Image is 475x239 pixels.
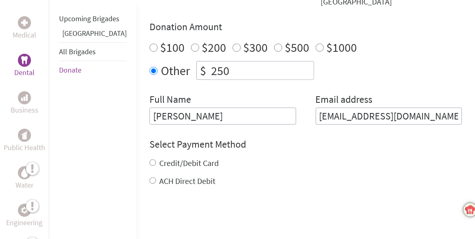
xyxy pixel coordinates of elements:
input: Your Email [316,108,462,125]
p: Business [11,104,38,116]
a: Upcoming Brigades [59,14,119,23]
li: All Brigades [59,42,127,61]
label: Other [161,61,190,80]
li: Guatemala [59,28,127,42]
li: Upcoming Brigades [59,10,127,28]
a: BusinessBusiness [11,91,38,116]
a: WaterWater [15,166,33,191]
a: Donate [59,65,81,75]
img: Dental [21,56,28,64]
div: Dental [18,54,31,67]
li: Donate [59,61,127,79]
img: Engineering [21,207,28,214]
input: Enter Amount [209,62,314,80]
div: Water [18,166,31,179]
div: Public Health [18,129,31,142]
iframe: reCAPTCHA [150,203,273,235]
img: Business [21,95,28,101]
h4: Donation Amount [150,20,462,33]
label: Email address [316,93,373,108]
div: Engineering [18,204,31,217]
a: All Brigades [59,47,96,56]
a: MedicalMedical [13,16,36,41]
label: ACH Direct Debit [159,176,216,186]
div: $ [197,62,209,80]
div: Medical [18,16,31,29]
p: Medical [13,29,36,41]
input: Enter Full Name [150,108,296,125]
a: [GEOGRAPHIC_DATA] [62,29,127,38]
label: $300 [243,40,268,55]
a: Public HealthPublic Health [4,129,45,153]
a: DentalDental [14,54,35,78]
p: Dental [14,67,35,78]
a: EngineeringEngineering [7,204,43,228]
img: Water [21,168,28,177]
label: $100 [160,40,185,55]
div: Business [18,91,31,104]
img: Public Health [21,131,28,139]
label: $1000 [326,40,357,55]
p: Water [15,179,33,191]
p: Public Health [4,142,45,153]
label: $200 [202,40,226,55]
label: Full Name [150,93,191,108]
img: Medical [21,20,28,26]
h4: Select Payment Method [150,138,462,151]
p: Engineering [7,217,43,228]
label: $500 [285,40,309,55]
label: Credit/Debit Card [159,158,219,168]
